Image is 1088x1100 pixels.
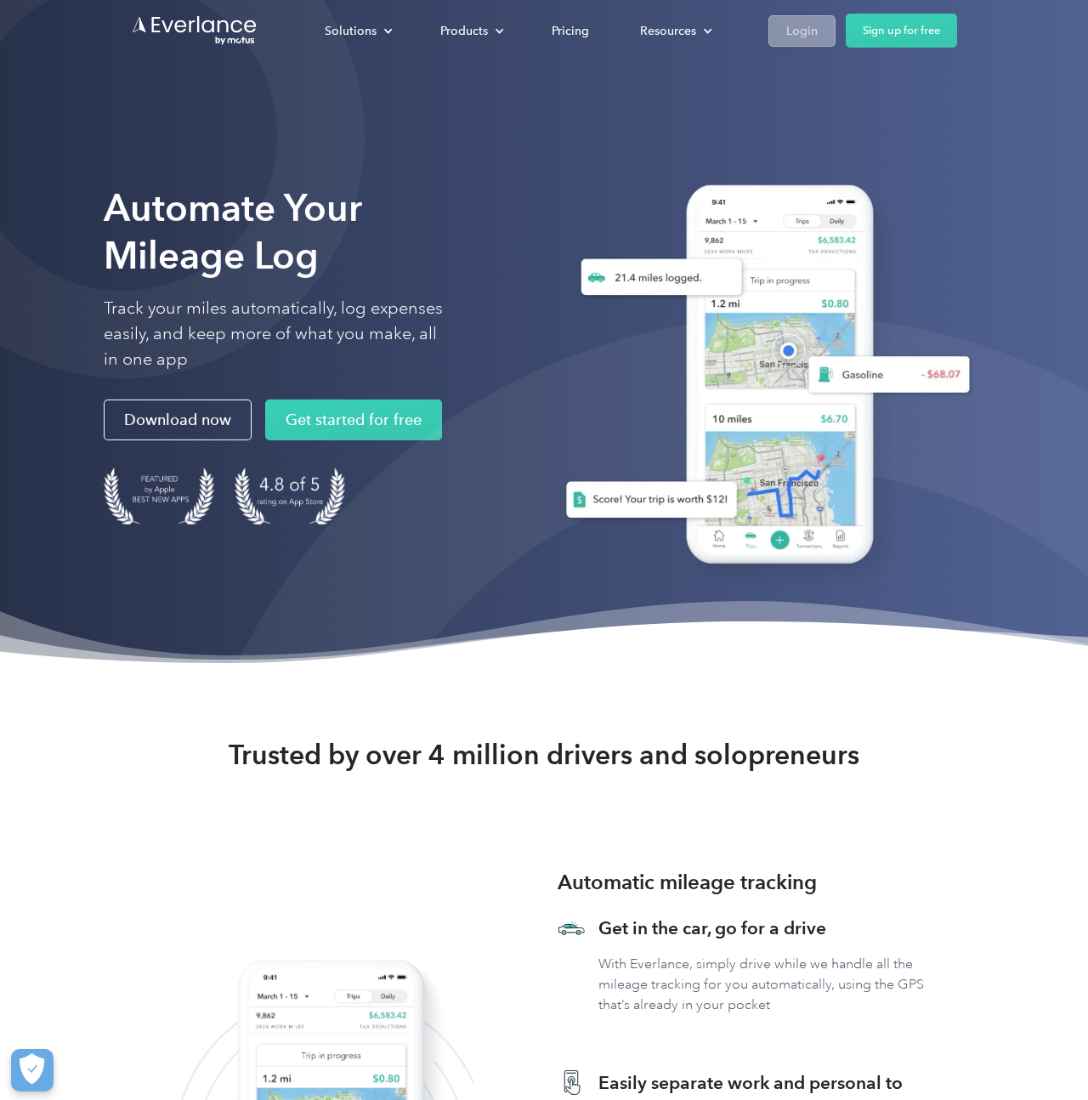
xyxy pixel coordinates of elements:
[535,16,606,46] a: Pricing
[104,296,444,372] p: Track your miles automatically, log expenses easily, and keep more of what you make, all in one app
[440,20,488,42] div: Products
[623,16,726,46] div: Resources
[104,400,252,440] a: Download now
[846,14,957,48] a: Sign up for free
[423,16,518,46] div: Products
[104,468,214,524] img: Badge for Featured by Apple Best New Apps
[768,15,836,47] a: Login
[552,20,589,42] div: Pricing
[11,1049,54,1091] button: Cookies Settings
[539,167,983,589] img: Everlance, mileage tracker app, expense tracking app
[131,14,258,47] a: Go to homepage
[325,20,377,42] div: Solutions
[558,867,817,898] h3: Automatic mileage tracking
[786,20,818,42] div: Login
[308,16,406,46] div: Solutions
[235,468,345,524] img: 4.9 out of 5 stars on the app store
[598,954,957,1015] p: With Everlance, simply drive while we handle all the mileage tracking for you automatically, usin...
[265,400,442,440] a: Get started for free
[229,738,859,772] strong: Trusted by over 4 million drivers and solopreneurs
[640,20,696,42] div: Resources
[598,916,957,940] h3: Get in the car, go for a drive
